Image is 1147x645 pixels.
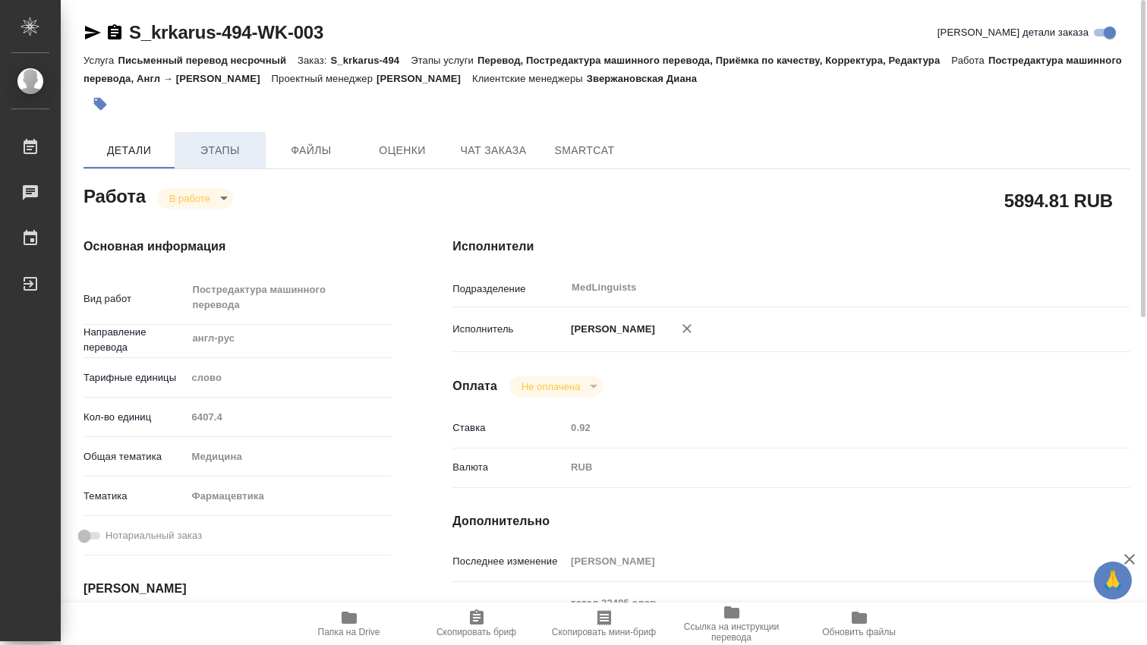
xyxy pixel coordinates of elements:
div: Фармацевтика [186,483,392,509]
h4: Дополнительно [452,512,1130,530]
h4: [PERSON_NAME] [84,580,392,598]
p: Этапы услуги [411,55,477,66]
div: слово [186,365,392,391]
input: Пустое поле [566,417,1073,439]
span: Этапы [184,141,257,160]
button: Удалить исполнителя [670,312,704,345]
span: Чат заказа [457,141,530,160]
button: Обновить файлы [796,603,923,645]
p: Тарифные единицы [84,370,186,385]
p: Кол-во единиц [84,410,186,425]
span: Ссылка на инструкции перевода [677,621,786,643]
p: Перевод, Постредактура машинного перевода, Приёмка по качеству, Корректура, Редактура [477,55,951,66]
button: Папка на Drive [285,603,413,645]
span: Скопировать бриф [436,627,516,637]
button: Скопировать мини-бриф [540,603,668,645]
p: Работа [951,55,988,66]
p: [PERSON_NAME] [566,322,655,337]
p: Тематика [84,489,186,504]
span: [PERSON_NAME] детали заказа [937,25,1089,40]
p: Исполнитель [452,322,566,337]
div: RUB [566,455,1073,480]
button: 🙏 [1094,562,1132,599]
span: Нотариальный заказ [106,528,202,543]
button: Ссылка на инструкции перевода [668,603,796,645]
p: Подразделение [452,282,566,297]
span: Папка на Drive [318,627,380,637]
p: Услуга [84,55,118,66]
p: [PERSON_NAME] [377,73,472,84]
h2: Работа [84,181,146,209]
div: В работе [157,188,233,209]
h4: Основная информация [84,238,392,256]
p: Направление перевода [84,325,186,355]
button: Скопировать ссылку [106,24,124,42]
p: Клиентские менеджеры [472,73,587,84]
button: В работе [165,192,215,205]
p: Заказ: [298,55,330,66]
button: Не оплачена [517,380,585,393]
span: SmartCat [548,141,621,160]
h4: Оплата [452,377,497,395]
div: Медицина [186,444,392,470]
p: Последнее изменение [452,554,566,569]
span: Детали [93,141,165,160]
p: Вид работ [84,291,186,307]
span: Скопировать мини-бриф [552,627,656,637]
button: Добавить тэг [84,87,117,121]
p: Общая тематика [84,449,186,464]
span: Файлы [275,141,348,160]
p: S_krkarus-494 [330,55,411,66]
p: Письменный перевод несрочный [118,55,298,66]
h2: 5894.81 RUB [1004,187,1113,213]
span: Оценки [366,141,439,160]
input: Пустое поле [566,550,1073,572]
span: 🙏 [1100,565,1126,596]
input: Пустое поле [186,406,392,428]
p: Звержановская Диана [587,73,708,84]
div: В работе [509,376,603,397]
p: Ставка [452,420,566,436]
span: Обновить файлы [822,627,896,637]
p: Проектный менеджер [272,73,377,84]
button: Скопировать ссылку для ЯМессенджера [84,24,102,42]
a: S_krkarus-494-WK-003 [129,22,323,42]
button: Скопировать бриф [413,603,540,645]
h4: Исполнители [452,238,1130,256]
p: Валюта [452,460,566,475]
